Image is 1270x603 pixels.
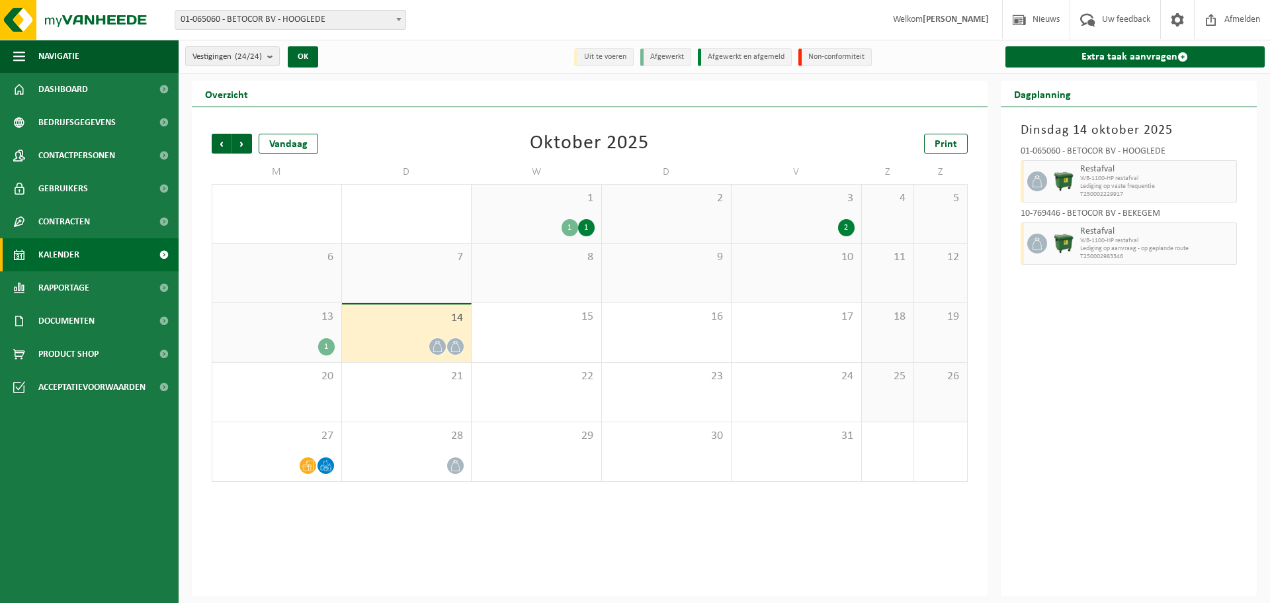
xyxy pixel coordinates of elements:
[838,219,855,236] div: 2
[38,40,79,73] span: Navigatie
[609,191,725,206] span: 2
[478,310,595,324] span: 15
[1054,234,1074,254] img: WB-1100-HPE-GN-01
[219,429,335,443] span: 27
[1080,237,1234,245] span: WB-1100-HP restafval
[38,172,88,205] span: Gebruikers
[921,191,960,206] span: 5
[609,369,725,384] span: 23
[738,429,855,443] span: 31
[1080,253,1234,261] span: T250002983346
[609,250,725,265] span: 9
[38,73,88,106] span: Dashboard
[1080,226,1234,237] span: Restafval
[185,46,280,66] button: Vestigingen(24/24)
[175,11,405,29] span: 01-065060 - BETOCOR BV - HOOGLEDE
[219,310,335,324] span: 13
[342,160,472,184] td: D
[698,48,792,66] li: Afgewerkt en afgemeld
[235,52,262,61] count: (24/24)
[923,15,989,24] strong: [PERSON_NAME]
[609,310,725,324] span: 16
[38,205,90,238] span: Contracten
[924,134,968,154] a: Print
[1080,175,1234,183] span: WB-1100-HP restafval
[738,250,855,265] span: 10
[38,139,115,172] span: Contactpersonen
[259,134,318,154] div: Vandaag
[288,46,318,68] button: OK
[478,369,595,384] span: 22
[921,369,960,384] span: 26
[38,304,95,338] span: Documenten
[472,160,602,184] td: W
[914,160,967,184] td: Z
[349,311,465,326] span: 14
[868,191,908,206] span: 4
[738,310,855,324] span: 17
[219,250,335,265] span: 6
[212,134,232,154] span: Vorige
[868,250,908,265] span: 11
[578,219,595,236] div: 1
[219,369,335,384] span: 20
[609,429,725,443] span: 30
[212,160,342,184] td: M
[1021,209,1238,222] div: 10-769446 - BETOCOR BV - BEKEGEM
[738,191,855,206] span: 3
[868,310,908,324] span: 18
[38,238,79,271] span: Kalender
[478,250,595,265] span: 8
[935,139,957,150] span: Print
[192,81,261,107] h2: Overzicht
[921,250,960,265] span: 12
[530,134,649,154] div: Oktober 2025
[349,429,465,443] span: 28
[602,160,732,184] td: D
[38,338,99,371] span: Product Shop
[349,250,465,265] span: 7
[1080,191,1234,199] span: T250002229917
[921,310,960,324] span: 19
[1021,147,1238,160] div: 01-065060 - BETOCOR BV - HOOGLEDE
[318,338,335,355] div: 1
[798,48,872,66] li: Non-conformiteit
[478,429,595,443] span: 29
[868,369,908,384] span: 25
[38,106,116,139] span: Bedrijfsgegevens
[1005,46,1265,68] a: Extra taak aanvragen
[640,48,691,66] li: Afgewerkt
[1054,171,1074,191] img: WB-1100-HPE-GN-01
[738,369,855,384] span: 24
[1021,120,1238,140] h3: Dinsdag 14 oktober 2025
[1080,164,1234,175] span: Restafval
[38,371,146,404] span: Acceptatievoorwaarden
[562,219,578,236] div: 1
[732,160,862,184] td: V
[574,48,634,66] li: Uit te voeren
[38,271,89,304] span: Rapportage
[478,191,595,206] span: 1
[349,369,465,384] span: 21
[175,10,406,30] span: 01-065060 - BETOCOR BV - HOOGLEDE
[1001,81,1084,107] h2: Dagplanning
[1080,245,1234,253] span: Lediging op aanvraag - op geplande route
[862,160,915,184] td: Z
[1080,183,1234,191] span: Lediging op vaste frequentie
[232,134,252,154] span: Volgende
[192,47,262,67] span: Vestigingen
